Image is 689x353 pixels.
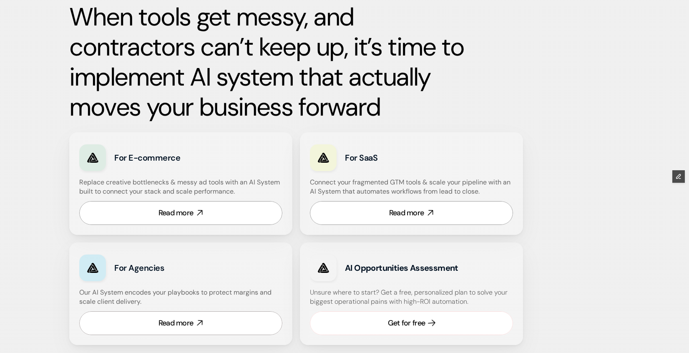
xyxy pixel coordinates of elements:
button: Edit Framer Content [672,170,685,183]
h3: For Agencies [114,262,228,274]
a: Read more [79,311,282,335]
strong: When tools get messy, and contractors can’t keep up, it’s time to implement AI system that actual... [69,0,470,124]
h4: Unsure where to start? Get a free, personalized plan to solve your biggest operational pains with... [310,288,513,307]
div: Get for free [388,318,425,328]
div: Read more [389,208,424,218]
h4: Connect your fragmented GTM tools & scale your pipeline with an AI System that automates workflow... [310,178,517,197]
a: Read more [79,201,282,225]
h4: Replace creative bottlenecks & messy ad tools with an AI System built to connect your stack and s... [79,178,280,197]
strong: AI Opportunities Assessment [345,262,458,273]
a: Read more [310,201,513,225]
h3: For E-commerce [114,152,228,164]
h3: For SaaS [345,152,459,164]
div: Read more [158,318,194,328]
a: Get for free [310,311,513,335]
h4: Our AI System encodes your playbooks to protect margins and scale client delivery. [79,288,282,307]
div: Read more [158,208,194,218]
